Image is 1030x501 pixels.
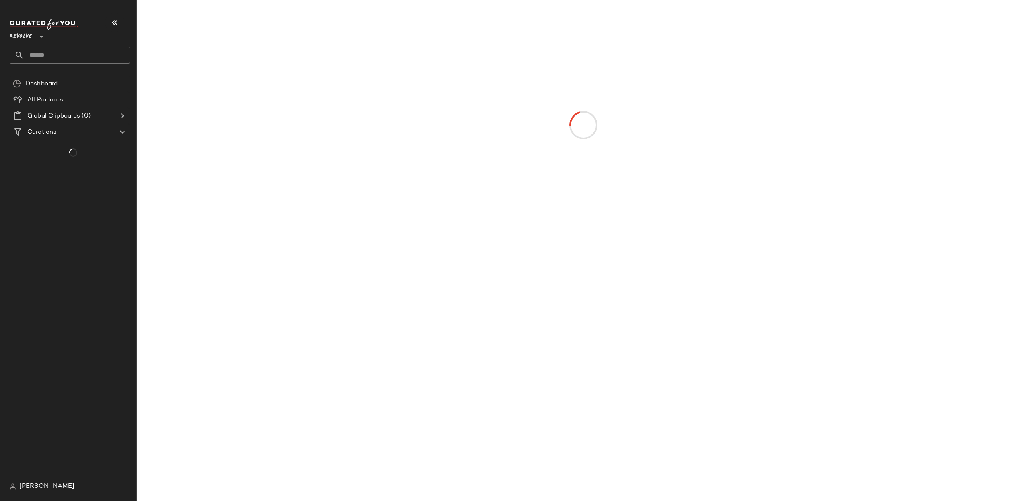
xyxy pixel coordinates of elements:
[10,483,16,490] img: svg%3e
[27,111,80,121] span: Global Clipboards
[10,19,78,30] img: cfy_white_logo.C9jOOHJF.svg
[13,80,21,88] img: svg%3e
[10,27,32,42] span: Revolve
[27,95,63,105] span: All Products
[27,128,56,137] span: Curations
[80,111,90,121] span: (0)
[26,79,58,89] span: Dashboard
[19,482,74,491] span: [PERSON_NAME]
